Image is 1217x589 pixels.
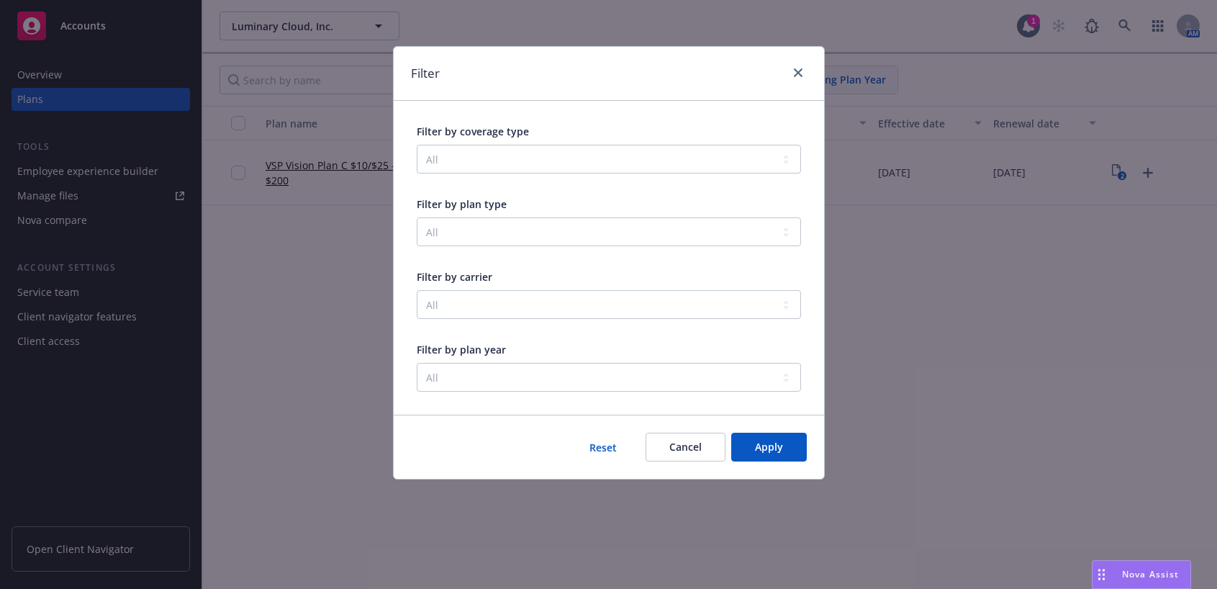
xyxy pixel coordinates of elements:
button: Nova Assist [1092,560,1191,589]
span: Apply [755,440,783,454]
button: Reset [566,433,640,462]
h1: Filter [411,64,440,83]
span: Filter by coverage type [417,125,529,138]
span: Filter by carrier [417,270,492,284]
span: Filter by plan type [417,197,507,211]
a: close [790,64,807,81]
span: Filter by plan year [417,343,506,356]
button: Apply [731,433,807,462]
span: Nova Assist [1122,568,1179,580]
button: Cancel [646,433,725,462]
div: Drag to move [1092,561,1110,588]
span: Cancel [669,440,702,454]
